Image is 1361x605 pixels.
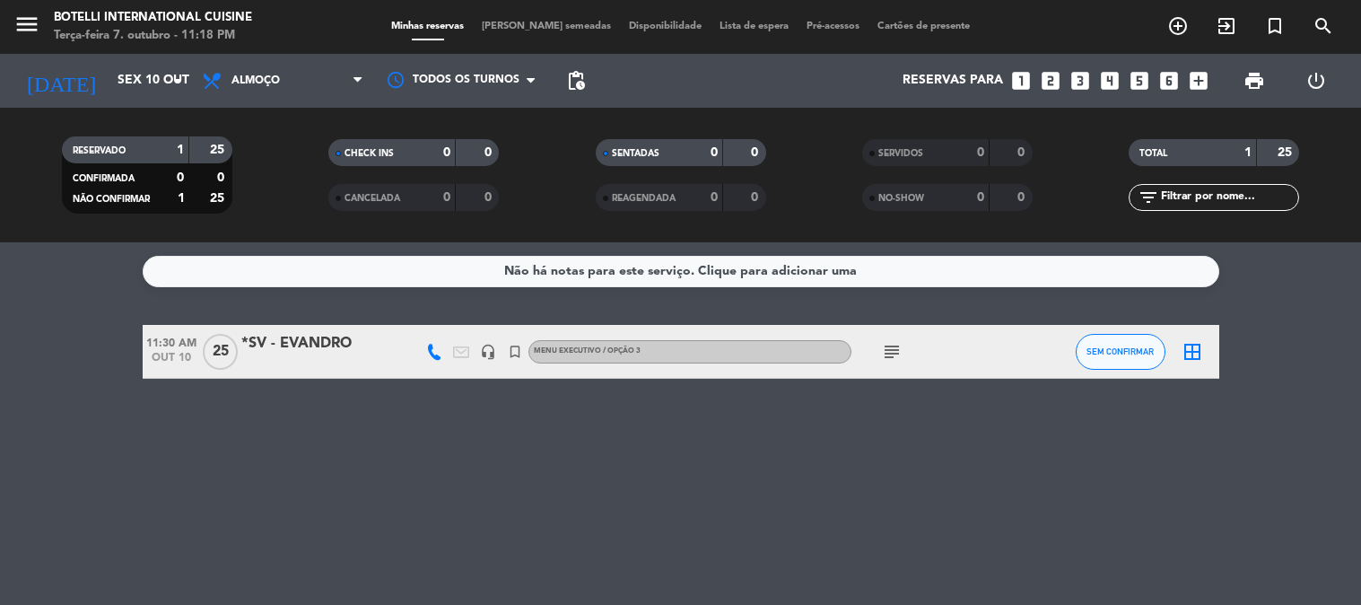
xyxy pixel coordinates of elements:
span: Reservas para [903,74,1003,88]
span: out 10 [143,352,200,373]
strong: 25 [1278,146,1296,159]
span: Almoço [231,75,280,87]
div: Terça-feira 7. outubro - 11:18 PM [54,27,252,45]
strong: 1 [178,192,185,205]
span: CANCELADA [345,194,400,203]
span: CHECK INS [345,149,394,158]
span: TOTAL [1139,149,1167,158]
i: exit_to_app [1216,15,1237,37]
span: Cartões de presente [868,22,979,31]
i: looks_two [1039,69,1062,92]
span: 11:30 AM [143,331,200,352]
i: arrow_drop_down [167,70,188,92]
strong: 1 [177,144,184,156]
span: NO-SHOW [878,194,924,203]
strong: 0 [484,191,495,204]
i: looks_4 [1098,69,1121,92]
strong: 0 [711,146,718,159]
span: print [1243,70,1265,92]
span: [PERSON_NAME] semeadas [473,22,620,31]
strong: 0 [751,146,762,159]
input: Filtrar por nome... [1159,188,1298,207]
span: Minhas reservas [382,22,473,31]
span: 25 [203,334,238,370]
i: turned_in_not [507,344,523,360]
span: SERVIDOS [878,149,923,158]
i: subject [881,341,903,363]
strong: 0 [484,146,495,159]
div: Botelli International Cuisine [54,9,252,27]
strong: 0 [217,171,228,184]
i: add_circle_outline [1167,15,1189,37]
strong: 0 [711,191,718,204]
button: menu [13,11,40,44]
strong: 0 [977,146,984,159]
span: pending_actions [565,70,587,92]
strong: 25 [210,192,228,205]
span: REAGENDADA [612,194,676,203]
i: looks_6 [1157,69,1181,92]
span: RESERVADO [73,146,126,155]
i: [DATE] [13,61,109,101]
strong: 0 [1017,191,1028,204]
button: SEM CONFIRMAR [1076,334,1165,370]
i: looks_one [1009,69,1033,92]
i: search [1313,15,1334,37]
i: menu [13,11,40,38]
strong: 0 [443,191,450,204]
div: Não há notas para este serviço. Clique para adicionar uma [504,261,857,282]
span: MENU EXECUTIVO / OPÇÃO 3 [534,347,641,355]
strong: 1 [1244,146,1252,159]
i: power_settings_new [1305,70,1327,92]
span: SENTADAS [612,149,659,158]
i: filter_list [1138,187,1159,208]
span: SEM CONFIRMAR [1086,346,1154,356]
span: Disponibilidade [620,22,711,31]
i: headset_mic [480,344,496,360]
i: turned_in_not [1264,15,1286,37]
strong: 25 [210,144,228,156]
div: LOG OUT [1286,54,1348,108]
span: CONFIRMADA [73,174,135,183]
span: Pré-acessos [798,22,868,31]
strong: 0 [977,191,984,204]
strong: 0 [177,171,184,184]
strong: 0 [1017,146,1028,159]
span: NÃO CONFIRMAR [73,195,150,204]
span: Lista de espera [711,22,798,31]
i: border_all [1182,341,1203,363]
i: add_box [1187,69,1210,92]
i: looks_3 [1069,69,1092,92]
strong: 0 [751,191,762,204]
i: looks_5 [1128,69,1151,92]
div: *SV - EVANDRO [241,332,394,355]
strong: 0 [443,146,450,159]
